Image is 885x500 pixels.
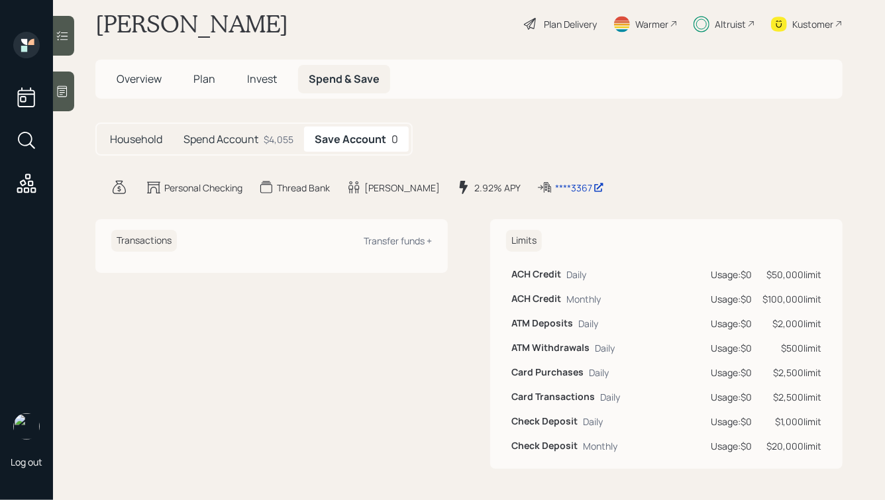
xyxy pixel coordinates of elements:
h6: Card Transactions [511,391,595,403]
div: Warmer [635,17,668,31]
h6: ATM Withdrawals [511,342,590,354]
div: $20,000 limit [762,439,821,453]
div: Plan Delivery [544,17,597,31]
div: Usage: $0 [711,390,752,404]
div: Daily [578,317,598,330]
div: 0 [304,126,409,152]
h5: Save Account [315,133,386,146]
h6: Check Deposit [511,440,578,452]
div: Thread Bank [277,181,330,195]
span: Overview [117,72,162,86]
div: Usage: $0 [711,268,752,281]
div: $4,055 [264,132,293,146]
div: Daily [583,415,603,428]
div: Usage: $0 [711,292,752,306]
div: $100,000 limit [762,292,821,306]
div: Kustomer [792,17,833,31]
img: hunter_neumayer.jpg [13,413,40,440]
div: Usage: $0 [711,439,752,453]
span: Invest [247,72,277,86]
h6: Check Deposit [511,416,578,427]
div: Usage: $0 [711,366,752,379]
div: Usage: $0 [711,317,752,330]
h1: [PERSON_NAME] [95,9,288,38]
div: $2,500 limit [762,366,821,379]
div: Monthly [583,439,617,453]
div: Altruist [715,17,746,31]
h6: Limits [506,230,542,252]
h6: Card Purchases [511,367,584,378]
div: [PERSON_NAME] [364,181,440,195]
span: Plan [193,72,215,86]
div: 2.92% APY [474,181,521,195]
div: Daily [595,341,615,355]
div: Daily [600,390,620,404]
h5: Spend Account [183,133,258,146]
div: Transfer funds + [364,234,432,247]
h6: ACH Credit [511,293,561,305]
div: Daily [589,366,609,379]
div: $2,500 limit [762,390,821,404]
h6: ACH Credit [511,269,561,280]
div: Usage: $0 [711,341,752,355]
div: $1,000 limit [762,415,821,428]
div: Log out [11,456,42,468]
h6: Transactions [111,230,177,252]
div: Monthly [566,292,601,306]
div: $2,000 limit [762,317,821,330]
div: $500 limit [762,341,821,355]
div: Daily [566,268,586,281]
div: $50,000 limit [762,268,821,281]
div: Personal Checking [164,181,242,195]
h6: ATM Deposits [511,318,573,329]
div: Usage: $0 [711,415,752,428]
span: Spend & Save [309,72,380,86]
h5: Household [110,133,162,146]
